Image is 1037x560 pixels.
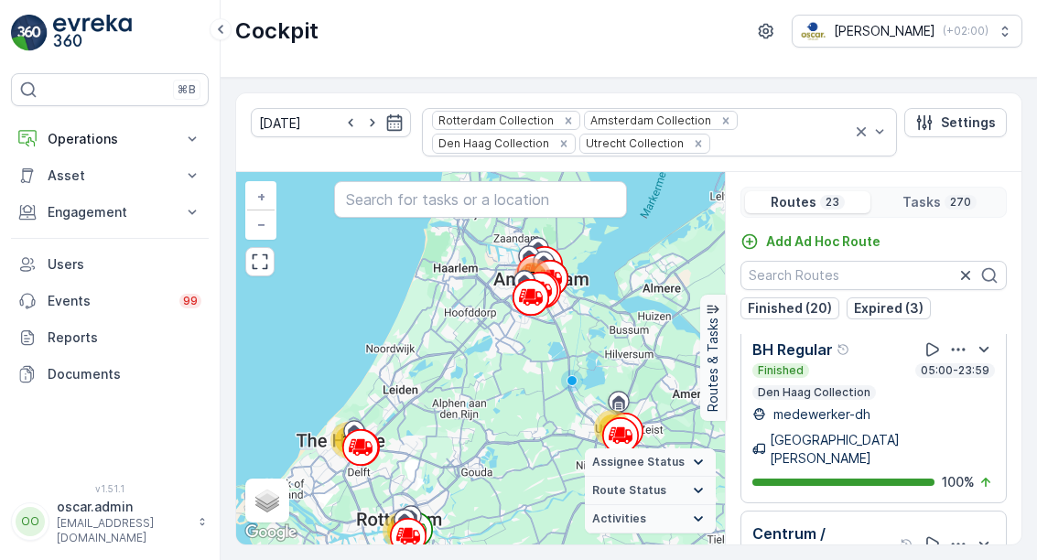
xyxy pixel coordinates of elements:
[48,167,172,185] p: Asset
[771,193,816,211] p: Routes
[57,516,189,545] p: [EMAIL_ADDRESS][DOMAIN_NAME]
[756,385,872,400] p: Den Haag Collection
[11,319,209,356] a: Reports
[241,521,301,544] img: Google
[942,473,975,491] p: 100 %
[330,422,367,458] div: 16
[941,113,996,132] p: Settings
[514,258,551,295] div: 172
[740,261,1007,290] input: Search Routes
[580,135,686,152] div: Utrecht Collection
[900,537,914,552] div: Help Tooltip Icon
[11,15,48,51] img: logo
[824,195,841,210] p: 23
[178,82,196,97] p: ⌘B
[594,410,631,447] div: 31
[53,15,132,51] img: logo_light-DOdMpM7g.png
[847,297,931,319] button: Expired (3)
[770,431,995,468] p: [GEOGRAPHIC_DATA][PERSON_NAME]
[48,292,168,310] p: Events
[48,203,172,221] p: Engagement
[48,130,172,148] p: Operations
[48,328,201,347] p: Reports
[257,188,265,204] span: +
[948,195,973,210] p: 270
[241,521,301,544] a: Open this area in Google Maps (opens a new window)
[11,283,209,319] a: Events99
[11,157,209,194] button: Asset
[11,483,209,494] span: v 1.51.1
[554,136,574,151] div: Remove Den Haag Collection
[585,505,716,533] summary: Activities
[257,216,266,232] span: −
[11,246,209,283] a: Users
[334,181,627,218] input: Search for tasks or a location
[251,108,411,137] input: dd/mm/yyyy
[766,232,880,251] p: Add Ad Hoc Route
[704,318,722,413] p: Routes & Tasks
[748,299,832,318] p: Finished (20)
[854,299,924,318] p: Expired (3)
[834,22,935,40] p: [PERSON_NAME]
[770,405,870,424] p: medewerker-dh
[943,24,988,38] p: ( +02:00 )
[585,477,716,505] summary: Route Status
[383,512,419,549] div: 51
[919,363,991,378] p: 05:00-23:59
[11,498,209,545] button: OOoscar.admin[EMAIL_ADDRESS][DOMAIN_NAME]
[756,363,805,378] p: Finished
[837,342,851,357] div: Help Tooltip Icon
[592,512,646,526] span: Activities
[11,121,209,157] button: Operations
[235,16,319,46] p: Cockpit
[247,210,275,238] a: Zoom Out
[688,136,708,151] div: Remove Utrecht Collection
[740,297,839,319] button: Finished (20)
[48,255,201,274] p: Users
[752,339,833,361] p: BH Regular
[433,112,556,129] div: Rotterdam Collection
[592,483,666,498] span: Route Status
[247,480,287,521] a: Layers
[57,498,189,516] p: oscar.admin
[585,112,714,129] div: Amsterdam Collection
[592,455,685,469] span: Assignee Status
[740,232,880,251] a: Add Ad Hoc Route
[433,135,552,152] div: Den Haag Collection
[716,113,736,128] div: Remove Amsterdam Collection
[800,21,826,41] img: basis-logo_rgb2x.png
[16,507,45,536] div: OO
[904,108,1007,137] button: Settings
[48,365,201,383] p: Documents
[902,193,941,211] p: Tasks
[558,113,578,128] div: Remove Rotterdam Collection
[183,294,198,308] p: 99
[11,194,209,231] button: Engagement
[11,356,209,393] a: Documents
[585,448,716,477] summary: Assignee Status
[247,183,275,210] a: Zoom In
[792,15,1022,48] button: [PERSON_NAME](+02:00)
